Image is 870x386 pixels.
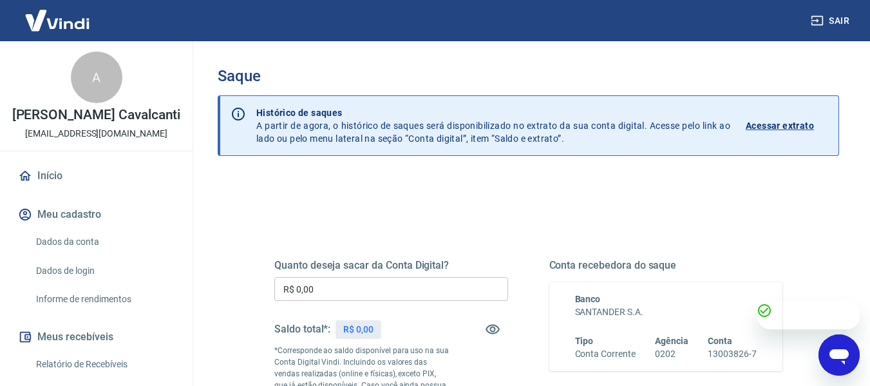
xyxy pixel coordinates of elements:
h3: Saque [218,67,839,85]
p: A partir de agora, o histórico de saques será disponibilizado no extrato da sua conta digital. Ac... [256,106,730,145]
img: Vindi [15,1,99,40]
p: Histórico de saques [256,106,730,119]
a: Dados da conta [31,229,177,255]
h6: Conta Corrente [575,347,636,361]
p: R$ 0,00 [343,323,374,336]
iframe: Mensagem da empresa [757,301,860,329]
a: Início [15,162,177,190]
p: Acessar extrato [746,119,814,132]
span: Tipo [575,336,594,346]
span: Banco [575,294,601,304]
h5: Conta recebedora do saque [549,259,783,272]
iframe: Botão para abrir a janela de mensagens [818,334,860,376]
h5: Saldo total*: [274,323,330,336]
a: Informe de rendimentos [31,286,177,313]
button: Meu cadastro [15,200,177,229]
h6: 13003826-7 [708,347,757,361]
a: Relatório de Recebíveis [31,351,177,378]
button: Meus recebíveis [15,323,177,351]
div: A [71,52,122,103]
a: Dados de login [31,258,177,284]
span: Agência [655,336,688,346]
h5: Quanto deseja sacar da Conta Digital? [274,259,508,272]
h6: 0202 [655,347,688,361]
p: [EMAIL_ADDRESS][DOMAIN_NAME] [25,127,167,140]
span: Conta [708,336,732,346]
a: Acessar extrato [746,106,828,145]
button: Sair [808,9,855,33]
h6: SANTANDER S.A. [575,305,757,319]
p: [PERSON_NAME] Cavalcanti [12,108,181,122]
